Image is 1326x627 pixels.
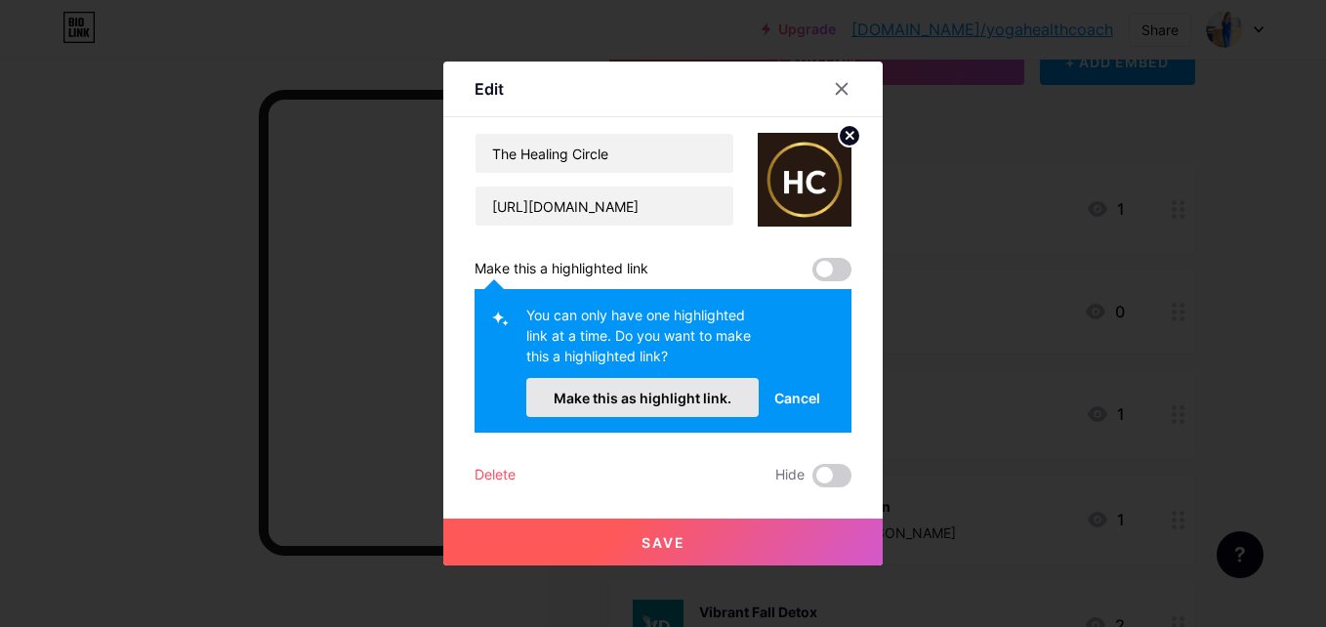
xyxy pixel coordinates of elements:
div: Delete [475,464,516,487]
span: Cancel [774,388,820,408]
button: Make this as highlight link. [526,378,759,417]
input: Title [476,134,733,173]
div: Make this a highlighted link [475,258,648,281]
img: link_thumbnail [758,133,851,227]
input: URL [476,187,733,226]
span: Make this as highlight link. [554,390,731,406]
div: Edit [475,77,504,101]
span: Hide [775,464,805,487]
span: Save [642,534,685,551]
button: Cancel [759,378,836,417]
button: Save [443,519,883,565]
div: You can only have one highlighted link at a time. Do you want to make this a highlighted link? [526,305,759,378]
